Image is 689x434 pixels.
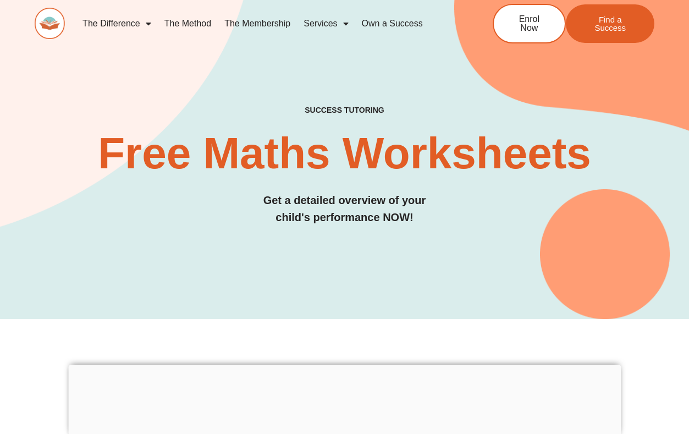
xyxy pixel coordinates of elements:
nav: Menu [76,11,457,36]
h3: Get a detailed overview of your child's performance NOW! [35,192,655,226]
a: Enrol Now [493,4,566,43]
h2: Free Maths Worksheets​ [35,131,655,175]
a: Own a Success [355,11,429,36]
a: The Method [158,11,218,36]
iframe: Advertisement [68,365,621,433]
a: Services [297,11,355,36]
span: Enrol Now [510,15,548,32]
a: Find a Success [566,4,654,43]
a: The Difference [76,11,158,36]
h4: SUCCESS TUTORING​ [35,106,655,115]
a: The Membership [218,11,297,36]
span: Find a Success [582,15,638,32]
